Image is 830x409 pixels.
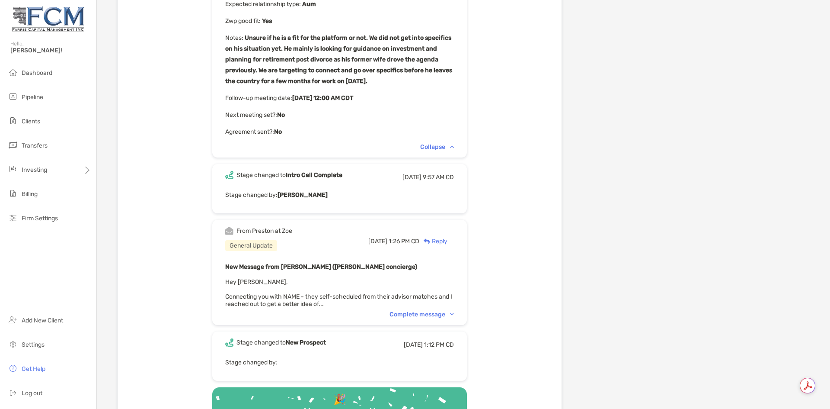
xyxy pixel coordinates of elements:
[389,238,419,245] span: 1:26 PM CD
[22,390,42,397] span: Log out
[225,93,454,103] p: Follow-up meeting date :
[8,339,18,349] img: settings icon
[22,93,43,101] span: Pipeline
[22,215,58,222] span: Firm Settings
[22,69,52,77] span: Dashboard
[225,338,233,347] img: Event icon
[22,190,38,198] span: Billing
[301,0,316,8] b: Aum
[225,171,233,179] img: Event icon
[225,227,233,235] img: Event icon
[8,315,18,325] img: add_new_client icon
[225,357,454,368] p: Stage changed by:
[8,164,18,174] img: investing icon
[8,188,18,199] img: billing icon
[22,365,45,373] span: Get Help
[389,311,454,318] div: Complete message
[10,3,86,35] img: Zoe Logo
[225,109,454,120] p: Next meeting set? :
[225,126,454,137] p: Agreement sent? :
[277,111,285,119] b: No
[419,237,447,246] div: Reply
[8,387,18,398] img: logout icon
[22,118,40,125] span: Clients
[286,339,326,346] b: New Prospect
[10,47,91,54] span: [PERSON_NAME]!
[8,116,18,126] img: clients icon
[8,91,18,102] img: pipeline icon
[424,238,430,244] img: Reply icon
[274,128,282,135] b: No
[225,263,417,271] b: New Message from [PERSON_NAME] ([PERSON_NAME] concierge)
[450,313,454,316] img: Chevron icon
[292,94,353,102] b: [DATE] 12:00 AM CDT
[402,174,421,181] span: [DATE]
[225,16,454,26] p: Zwp good fit :
[420,143,454,151] div: Collapse
[225,240,277,251] div: General Update
[404,341,423,348] span: [DATE]
[424,341,454,348] span: 1:12 PM CD
[8,363,18,374] img: get-help icon
[286,171,342,179] b: Intro Call Complete
[236,171,342,179] div: Stage changed to
[22,166,47,174] span: Investing
[423,174,454,181] span: 9:57 AM CD
[22,317,63,324] span: Add New Client
[450,145,454,148] img: Chevron icon
[236,227,292,235] div: From Preston at Zoe
[225,32,454,87] p: Notes :
[368,238,387,245] span: [DATE]
[278,191,328,199] b: [PERSON_NAME]
[330,393,350,406] div: 🎉
[261,17,272,25] b: Yes
[8,140,18,150] img: transfers icon
[8,213,18,223] img: firm-settings icon
[22,142,48,149] span: Transfers
[225,190,454,200] p: Stage changed by:
[225,278,452,308] span: Hey [PERSON_NAME], Connecting you with NAME - they self-scheduled from their advisor matches and ...
[225,34,452,85] b: Unsure if he is a fit for the platform or not. We did not get into specifics on his situation yet...
[236,339,326,346] div: Stage changed to
[8,67,18,77] img: dashboard icon
[22,341,45,348] span: Settings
